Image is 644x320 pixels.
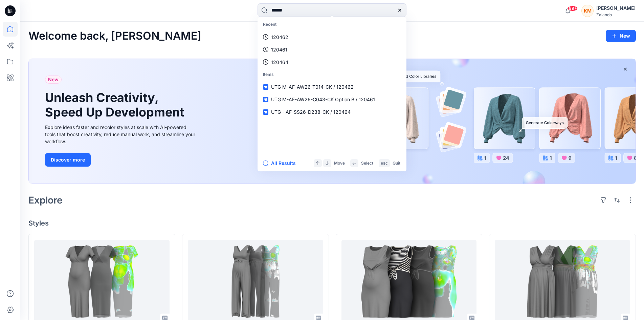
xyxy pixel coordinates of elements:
[334,160,345,167] p: Move
[259,106,405,118] a: UTG - AF-SS26-D238-CK / 120464
[28,195,63,206] h2: Explore
[45,124,197,145] div: Explore ideas faster and recolor styles at scale with AI-powered tools that boost creativity, red...
[48,76,59,84] span: New
[596,4,636,12] div: [PERSON_NAME]
[568,6,578,11] span: 99+
[45,153,197,167] a: Discover more
[263,159,300,167] button: All Results
[361,160,373,167] p: Select
[596,12,636,17] div: Zalando
[259,18,405,31] p: Recent
[271,97,375,102] span: UTG M-AF-AW26-C043-CK Option B / 120461
[28,219,636,227] h4: Styles
[271,46,287,53] p: 120461
[393,160,400,167] p: Quit
[259,93,405,106] a: UTG M-AF-AW26-C043-CK Option B / 120461
[271,59,288,66] p: 120464
[45,90,187,120] h1: Unleash Creativity, Speed Up Development
[28,30,201,42] h2: Welcome back, [PERSON_NAME]
[259,43,405,56] a: 120461
[259,31,405,43] a: 120462
[271,34,288,41] p: 120462
[259,81,405,93] a: UTG M-AF-AW26-T014-CK / 120462
[271,109,351,115] span: UTG - AF-SS26-D238-CK / 120464
[381,160,388,167] p: esc
[259,68,405,81] p: Items
[45,153,91,167] button: Discover more
[606,30,636,42] button: New
[259,56,405,68] a: 120464
[271,84,354,90] span: UTG M-AF-AW26-T014-CK / 120462
[581,5,594,17] div: KM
